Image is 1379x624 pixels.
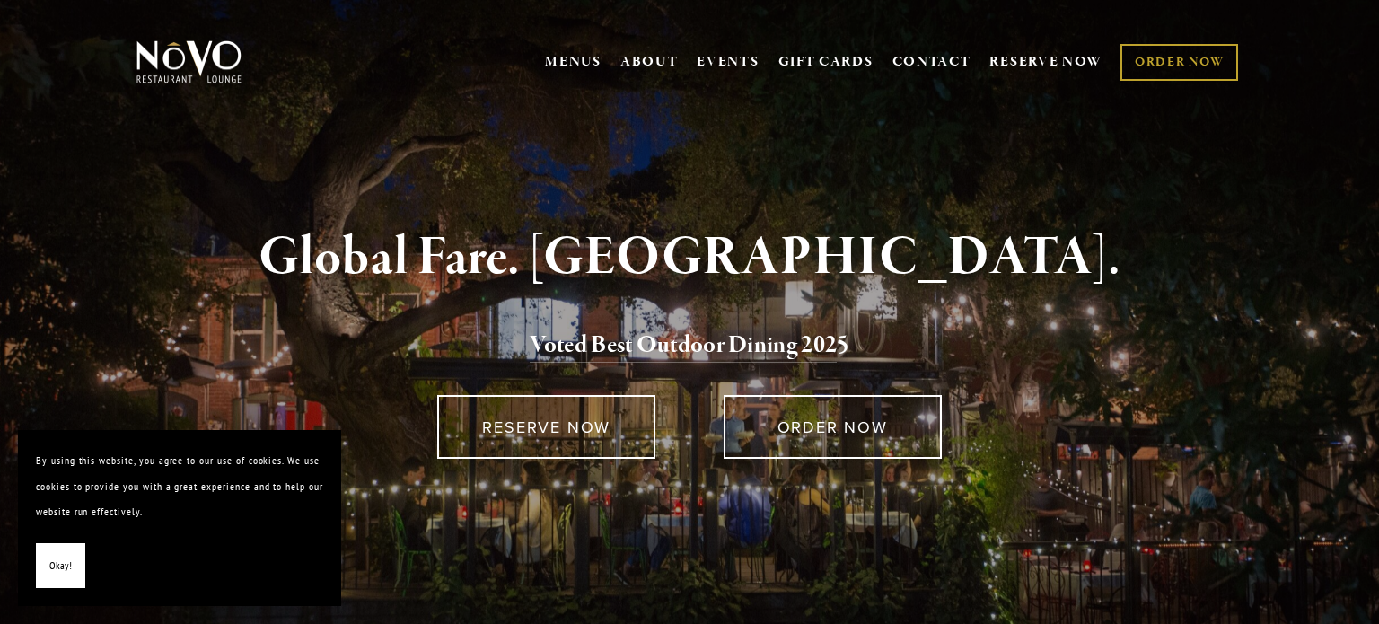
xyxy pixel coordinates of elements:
a: GIFT CARDS [778,45,874,79]
a: RESERVE NOW [437,395,655,459]
p: By using this website, you agree to our use of cookies. We use cookies to provide you with a grea... [36,448,323,525]
a: MENUS [545,53,602,71]
a: ABOUT [620,53,679,71]
a: Voted Best Outdoor Dining 202 [530,330,837,364]
a: RESERVE NOW [989,45,1102,79]
a: ORDER NOW [1120,44,1238,81]
img: Novo Restaurant &amp; Lounge [133,40,245,84]
a: ORDER NOW [724,395,942,459]
h2: 5 [166,327,1213,365]
strong: Global Fare. [GEOGRAPHIC_DATA]. [259,224,1120,292]
span: Okay! [49,553,72,579]
a: EVENTS [697,53,759,71]
section: Cookie banner [18,430,341,606]
button: Okay! [36,543,85,589]
a: CONTACT [892,45,971,79]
